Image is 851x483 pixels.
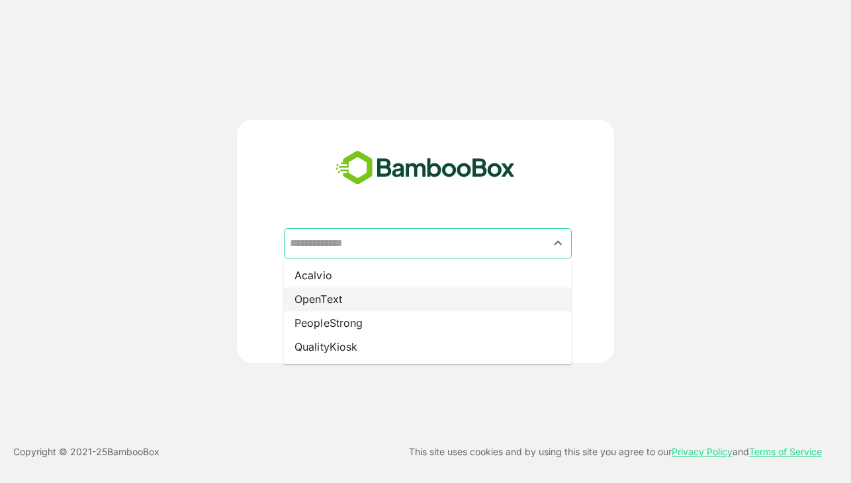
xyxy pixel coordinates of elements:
li: PeopleStrong [284,311,572,335]
li: Acalvio [284,263,572,287]
a: Terms of Service [749,446,822,457]
a: Privacy Policy [672,446,733,457]
p: Copyright © 2021- 25 BambooBox [13,444,159,460]
li: QualityKiosk [284,335,572,359]
p: This site uses cookies and by using this site you agree to our and [409,444,822,460]
img: bamboobox [328,146,522,190]
li: OpenText [284,287,572,311]
button: Close [549,234,567,252]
